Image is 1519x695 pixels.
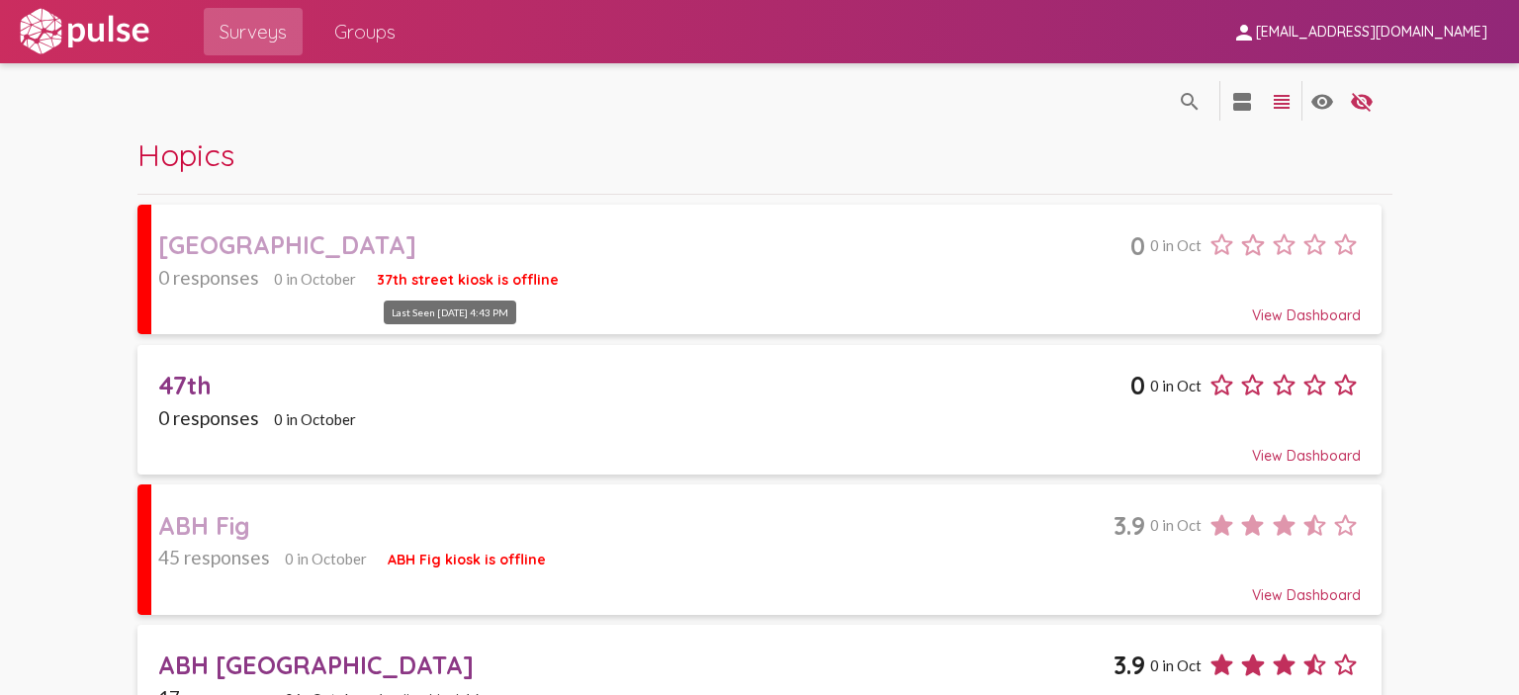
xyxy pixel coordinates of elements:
button: language [1342,81,1382,121]
a: 47th00 in Oct0 responses0 in OctoberView Dashboard [137,345,1382,475]
a: Surveys [204,8,303,55]
button: language [1262,81,1301,121]
a: Groups [318,8,411,55]
div: [GEOGRAPHIC_DATA] [158,229,1130,260]
div: View Dashboard [158,429,1362,465]
div: View Dashboard [158,289,1362,324]
a: [GEOGRAPHIC_DATA]00 in Oct0 responses0 in October37th street kiosk is offlineView Dashboard [137,205,1382,334]
a: ABH Fig3.90 in Oct45 responses0 in OctoberABH Fig kiosk is offlineView Dashboard [137,484,1382,614]
mat-icon: person [1232,21,1256,44]
mat-icon: language [1350,90,1374,114]
span: 0 in October [285,550,367,567]
span: 3.9 [1114,510,1145,541]
span: 37th street kiosk is offline [377,271,559,289]
div: View Dashboard [158,568,1362,604]
span: 0 responses [158,266,259,289]
mat-icon: language [1230,90,1254,114]
span: 3.9 [1114,650,1145,680]
span: [EMAIL_ADDRESS][DOMAIN_NAME] [1256,24,1487,42]
button: language [1170,81,1209,121]
button: language [1222,81,1262,121]
span: Hopics [137,135,234,174]
span: Surveys [220,14,287,49]
span: 0 [1130,230,1145,261]
span: 0 in Oct [1150,377,1202,394]
button: [EMAIL_ADDRESS][DOMAIN_NAME] [1216,13,1503,49]
mat-icon: language [1270,90,1294,114]
span: 0 in Oct [1150,516,1202,534]
span: ABH Fig kiosk is offline [388,551,546,568]
span: 0 [1130,370,1145,400]
mat-icon: language [1310,90,1334,114]
span: 0 responses [158,406,259,429]
span: 0 in October [274,410,356,428]
span: 0 in Oct [1150,656,1202,674]
div: ABH Fig [158,510,1114,541]
span: Groups [334,14,396,49]
mat-icon: language [1178,90,1202,114]
div: ABH [GEOGRAPHIC_DATA] [158,650,1114,680]
span: 0 in October [274,270,356,288]
span: 0 in Oct [1150,236,1202,254]
div: 47th [158,370,1130,400]
img: white-logo.svg [16,7,152,56]
span: 45 responses [158,546,270,568]
button: language [1302,81,1342,121]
